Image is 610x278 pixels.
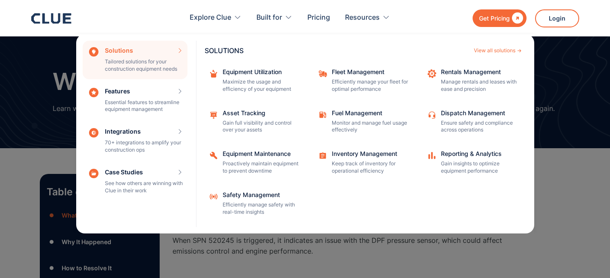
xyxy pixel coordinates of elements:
[223,201,300,216] p: Efficiently manage safety with real-time insights
[332,78,409,93] p: Efficiently manage your fleet for optimal performance
[223,120,300,134] p: Gain full visibility and control over your assets
[223,160,300,175] p: Proactively maintain equipment to prevent downtime
[423,65,524,97] a: Rentals ManagementManage rentals and leases with ease and precision
[223,78,300,93] p: Maximize the usage and efficiency of your equipment
[332,120,409,134] p: Monitor and manage fuel usage effectively
[423,146,524,179] a: Reporting & AnalyticsGain insights to optimize equipment performance
[441,78,518,93] p: Manage rentals and leases with ease and precision
[441,69,518,75] div: Rentals Management
[173,235,515,257] p: When SPN 520245 is triggered, it indicates an issue with the DPF pressure sensor, which could aff...
[256,4,282,31] div: Built for
[441,160,518,175] p: Gain insights to optimize equipment performance
[209,192,218,201] img: Safety Management
[427,151,437,160] img: analytics icon
[345,4,380,31] div: Resources
[223,151,300,157] div: Equipment Maintenance
[47,262,57,275] div: ●
[332,69,409,75] div: Fleet Management
[441,110,518,116] div: Dispatch Management
[205,65,305,97] a: Equipment UtilizationMaximize the usage and efficiency of your equipment
[209,69,218,78] img: repairing box icon
[205,188,305,220] a: Safety ManagementEfficiently manage safety with real-time insights
[307,4,330,31] a: Pricing
[423,106,524,138] a: Dispatch ManagementEnsure safety and compliance across operations
[223,69,300,75] div: Equipment Utilization
[441,120,518,134] p: Ensure safety and compliance across operations
[441,151,518,157] div: Reporting & Analytics
[173,266,515,276] p: ‍
[223,110,300,116] div: Asset Tracking
[332,110,409,116] div: Fuel Management
[62,236,111,247] div: Why It Happened
[332,160,409,175] p: Keep track of inventory for operational efficiency
[427,110,437,120] img: Customer support icon
[62,263,112,273] div: How to Resolve It
[474,48,515,53] div: View all solutions
[190,4,241,31] div: Explore Clue
[205,106,305,138] a: Asset TrackingGain full visibility and control over your assets
[209,151,218,160] img: Repairing icon
[256,4,292,31] div: Built for
[473,9,527,27] a: Get Pricing
[47,235,153,248] a: ●Why It Happened
[47,262,153,275] a: ●How to Resolve It
[205,47,470,54] div: SOLUTIONS
[510,13,523,24] div: 
[314,146,414,179] a: Inventory ManagementKeep track of inventory for operational efficiency
[474,48,521,53] a: View all solutions
[190,4,231,31] div: Explore Clue
[332,151,409,157] div: Inventory Management
[314,106,414,138] a: Fuel ManagementMonitor and manage fuel usage effectively
[318,69,327,78] img: fleet repair icon
[318,151,327,160] img: Task checklist icon
[427,69,437,78] img: repair icon image
[535,9,579,27] a: Login
[223,192,300,198] div: Safety Management
[345,4,390,31] div: Resources
[205,146,305,179] a: Equipment MaintenanceProactively maintain equipment to prevent downtime
[31,32,579,233] nav: Explore Clue
[479,13,510,24] div: Get Pricing
[314,65,414,97] a: Fleet ManagementEfficiently manage your fleet for optimal performance
[209,110,218,120] img: Maintenance management icon
[318,110,327,120] img: fleet fuel icon
[47,235,57,248] div: ●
